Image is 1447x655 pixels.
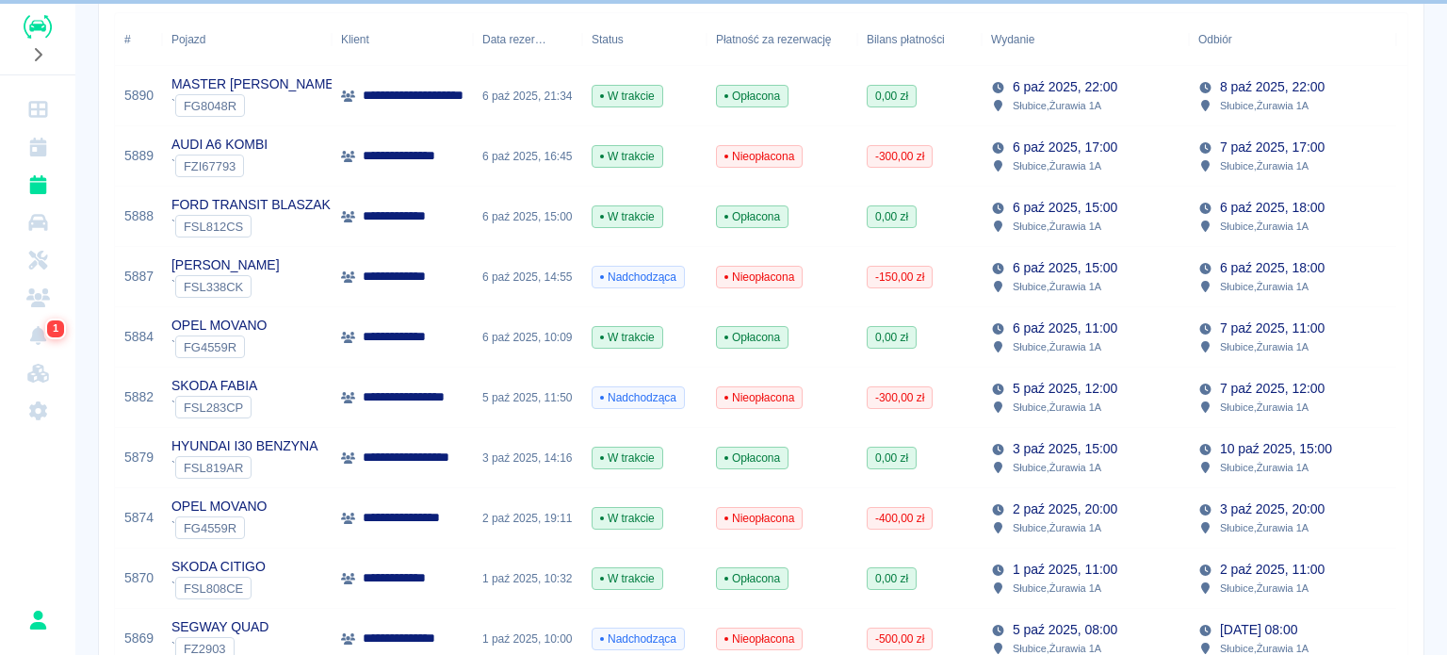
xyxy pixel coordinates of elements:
span: W trakcie [593,510,662,527]
div: 6 paź 2025, 21:34 [473,66,582,126]
p: 6 paź 2025, 15:00 [1013,258,1117,278]
p: 7 paź 2025, 17:00 [1220,138,1325,157]
div: # [124,13,131,66]
div: Data rezerwacji [482,13,546,66]
div: Data rezerwacji [473,13,582,66]
button: Sort [1034,26,1061,53]
span: W trakcie [593,88,662,105]
p: Słubice , Żurawia 1A [1220,97,1309,114]
p: Słubice , Żurawia 1A [1220,338,1309,355]
div: Pojazd [171,13,205,66]
span: -500,00 zł [868,630,932,647]
p: 6 paź 2025, 17:00 [1013,138,1117,157]
p: Słubice , Żurawia 1A [1013,278,1101,295]
span: Nadchodząca [593,389,684,406]
p: MASTER [PERSON_NAME] [171,74,337,94]
a: 5888 [124,206,154,226]
div: Wydanie [991,13,1034,66]
button: Sort [546,26,573,53]
span: Nadchodząca [593,630,684,647]
span: Nieopłacona [717,148,802,165]
a: Ustawienia [8,392,68,430]
span: FG4559R [176,340,244,354]
span: W trakcie [593,570,662,587]
button: Rozwiń nawigację [24,42,52,67]
a: 5890 [124,86,154,106]
div: ` [171,275,280,298]
div: Bilans płatności [857,13,982,66]
p: Słubice , Żurawia 1A [1220,459,1309,476]
button: Sort [1232,26,1259,53]
p: Słubice , Żurawia 1A [1013,218,1101,235]
span: -400,00 zł [868,510,932,527]
span: W trakcie [593,450,662,467]
div: Status [582,13,707,66]
span: 0,00 zł [868,450,916,467]
p: 6 paź 2025, 22:00 [1013,77,1117,97]
span: 0,00 zł [868,208,916,225]
div: 6 paź 2025, 16:45 [473,126,582,187]
a: 5882 [124,387,154,407]
div: Status [592,13,624,66]
p: 1 paź 2025, 11:00 [1013,560,1117,580]
p: Słubice , Żurawia 1A [1220,580,1309,597]
div: ` [171,456,317,479]
span: FSL808CE [176,581,251,596]
div: Bilans płatności [867,13,945,66]
p: 2 paź 2025, 20:00 [1013,499,1117,519]
p: 7 paź 2025, 11:00 [1220,319,1325,338]
div: Płatność za rezerwację [707,13,857,66]
p: Słubice , Żurawia 1A [1013,97,1101,114]
div: ` [171,155,268,177]
div: Klient [332,13,473,66]
span: FG4559R [176,521,244,535]
div: 6 paź 2025, 14:55 [473,247,582,307]
div: Płatność za rezerwację [716,13,832,66]
p: SEGWAY QUAD [171,617,268,637]
a: 5869 [124,629,154,648]
button: Rafał Płaza [18,600,57,640]
p: 6 paź 2025, 11:00 [1013,319,1117,338]
div: Wydanie [982,13,1189,66]
a: Klienci [8,279,68,317]
span: FZI67793 [176,159,243,173]
span: W trakcie [593,208,662,225]
div: Klient [341,13,369,66]
p: OPEL MOVANO [171,497,267,516]
img: Renthelp [24,15,52,39]
a: 5889 [124,146,154,166]
p: 7 paź 2025, 12:00 [1220,379,1325,399]
div: ` [171,215,331,237]
p: 5 paź 2025, 08:00 [1013,620,1117,640]
a: Powiadomienia [8,317,68,354]
p: 6 paź 2025, 15:00 [1013,198,1117,218]
p: Słubice , Żurawia 1A [1220,157,1309,174]
p: Słubice , Żurawia 1A [1220,278,1309,295]
span: Opłacona [717,208,788,225]
p: Słubice , Żurawia 1A [1013,459,1101,476]
div: 1 paź 2025, 10:32 [473,549,582,609]
div: Odbiór [1189,13,1396,66]
span: Nadchodząca [593,269,684,286]
span: W trakcie [593,148,662,165]
div: ` [171,94,337,117]
p: 2 paź 2025, 11:00 [1220,560,1325,580]
p: 3 paź 2025, 20:00 [1220,499,1325,519]
span: 0,00 zł [868,88,916,105]
p: Słubice , Żurawia 1A [1013,519,1101,536]
span: 1 [49,319,62,338]
span: FSL819AR [176,461,251,475]
p: Słubice , Żurawia 1A [1013,338,1101,355]
p: Słubice , Żurawia 1A [1013,157,1101,174]
p: AUDI A6 KOMBI [171,135,268,155]
span: FG8048R [176,99,244,113]
a: 5870 [124,568,154,588]
span: 0,00 zł [868,570,916,587]
a: Kalendarz [8,128,68,166]
p: Słubice , Żurawia 1A [1220,399,1309,416]
span: Opłacona [717,450,788,467]
a: Flota [8,204,68,241]
a: 5884 [124,327,154,347]
p: Słubice , Żurawia 1A [1013,580,1101,597]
